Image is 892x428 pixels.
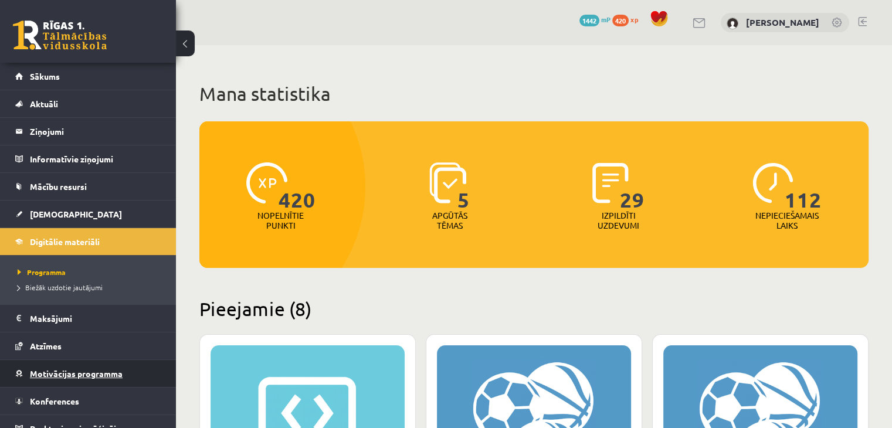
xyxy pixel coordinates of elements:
a: Aktuāli [15,90,161,117]
span: Motivācijas programma [30,368,123,379]
a: Biežāk uzdotie jautājumi [18,282,164,293]
span: Programma [18,267,66,277]
span: 420 [279,162,316,210]
a: Konferences [15,388,161,415]
span: 29 [620,162,645,210]
span: Sākums [30,71,60,81]
img: icon-learned-topics-4a711ccc23c960034f471b6e78daf4a3bad4a20eaf4de84257b87e66633f6470.svg [429,162,466,203]
a: Rīgas 1. Tālmācības vidusskola [13,21,107,50]
a: 420 xp [612,15,644,24]
a: Programma [18,267,164,277]
a: Informatīvie ziņojumi [15,145,161,172]
span: Biežāk uzdotie jautājumi [18,283,103,292]
p: Nopelnītie punkti [257,210,304,230]
a: Atzīmes [15,332,161,359]
img: icon-clock-7be60019b62300814b6bd22b8e044499b485619524d84068768e800edab66f18.svg [752,162,793,203]
p: Izpildīti uzdevumi [595,210,641,230]
h1: Mana statistika [199,82,869,106]
h2: Pieejamie (8) [199,297,869,320]
a: [DEMOGRAPHIC_DATA] [15,201,161,227]
img: icon-completed-tasks-ad58ae20a441b2904462921112bc710f1caf180af7a3daa7317a5a94f2d26646.svg [592,162,629,203]
legend: Ziņojumi [30,118,161,145]
a: Mācību resursi [15,173,161,200]
span: Atzīmes [30,341,62,351]
span: Konferences [30,396,79,406]
a: Digitālie materiāli [15,228,161,255]
a: Maksājumi [15,305,161,332]
span: 5 [457,162,470,210]
legend: Maksājumi [30,305,161,332]
legend: Informatīvie ziņojumi [30,145,161,172]
p: Nepieciešamais laiks [755,210,819,230]
a: Ziņojumi [15,118,161,145]
span: xp [630,15,638,24]
p: Apgūtās tēmas [427,210,473,230]
span: 1442 [579,15,599,26]
span: 112 [785,162,822,210]
span: Mācību resursi [30,181,87,192]
a: Sākums [15,63,161,90]
span: Digitālie materiāli [30,236,100,247]
span: Aktuāli [30,98,58,109]
span: [DEMOGRAPHIC_DATA] [30,209,122,219]
a: [PERSON_NAME] [746,16,819,28]
img: Alise Pukalova [727,18,738,29]
img: icon-xp-0682a9bc20223a9ccc6f5883a126b849a74cddfe5390d2b41b4391c66f2066e7.svg [246,162,287,203]
span: mP [601,15,611,24]
span: 420 [612,15,629,26]
a: 1442 mP [579,15,611,24]
a: Motivācijas programma [15,360,161,387]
